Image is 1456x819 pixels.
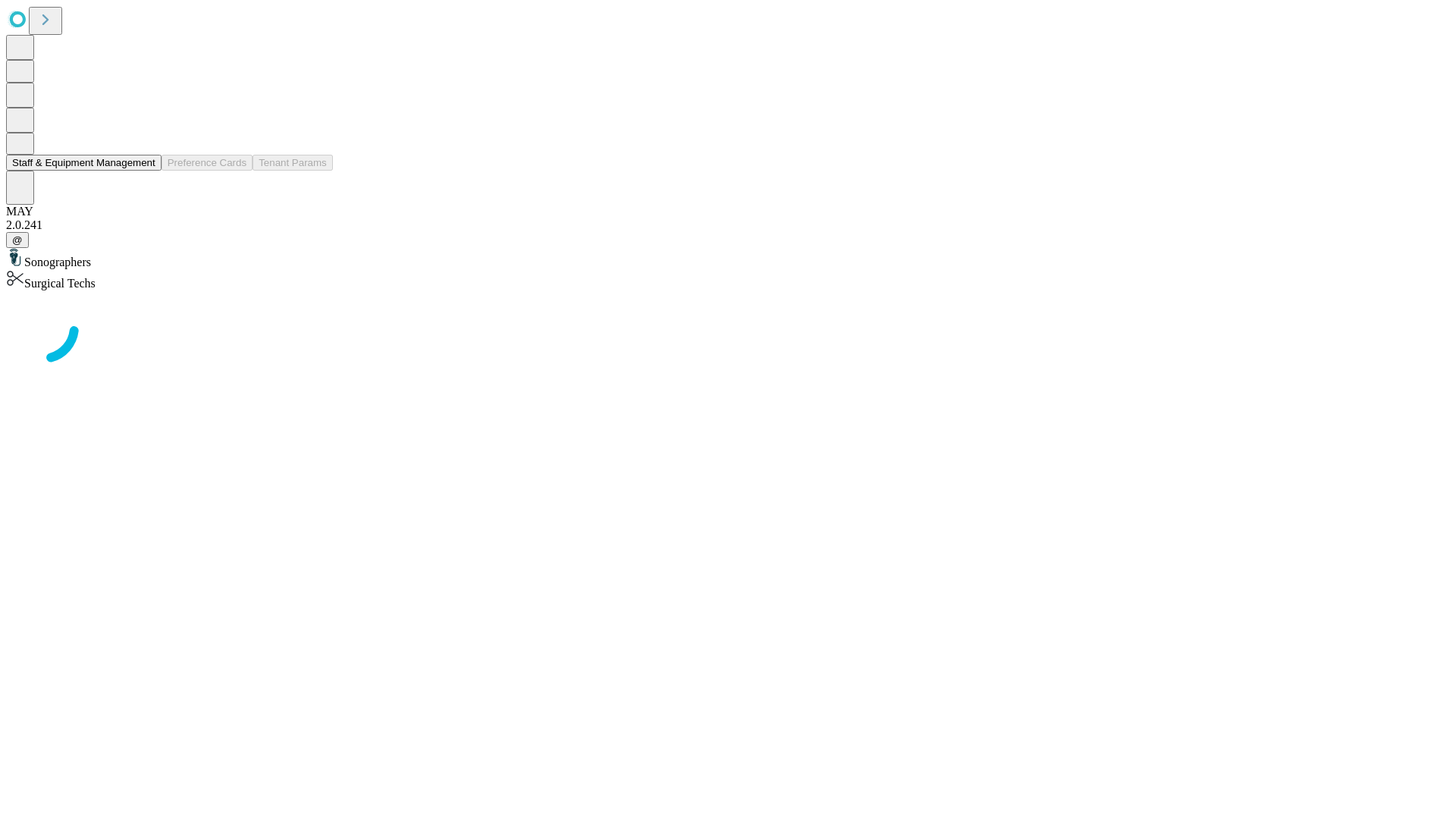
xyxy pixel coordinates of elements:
[253,155,333,171] button: Tenant Params
[6,248,1450,269] div: Sonographers
[6,155,162,171] button: Staff & Equipment Management
[6,269,1450,290] div: Surgical Techs
[6,205,1450,218] div: MAY
[162,155,253,171] button: Preference Cards
[6,218,1450,232] div: 2.0.241
[6,232,29,248] button: @
[12,234,23,246] span: @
